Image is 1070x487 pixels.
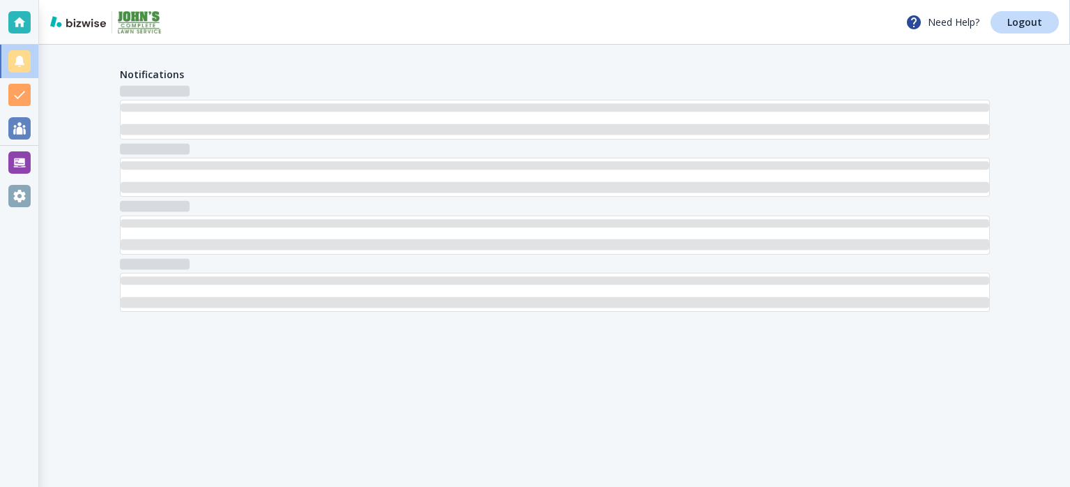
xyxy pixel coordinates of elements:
p: Logout [1007,17,1042,27]
a: Logout [991,11,1059,33]
p: Need Help? [905,14,979,31]
img: bizwise [50,16,106,27]
h4: Notifications [120,67,184,82]
img: John's Complete Lawn Service [118,11,161,33]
